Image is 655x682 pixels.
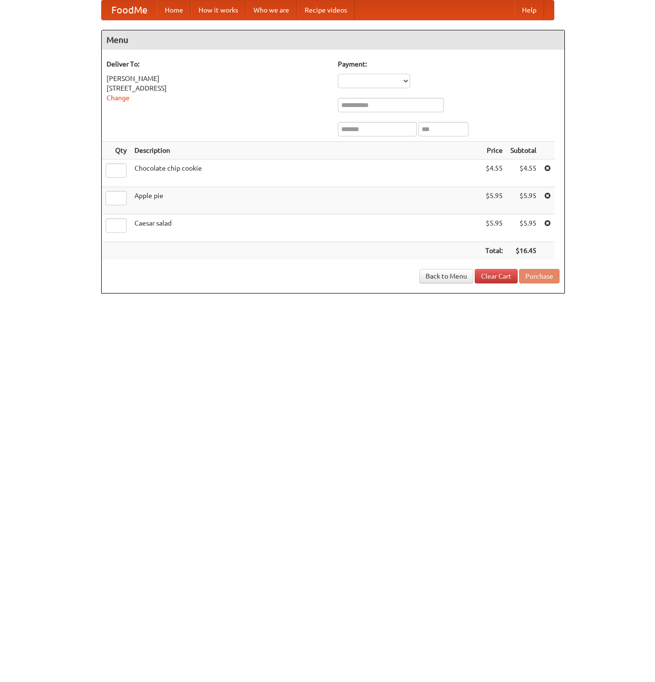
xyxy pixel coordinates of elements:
[107,83,328,93] div: [STREET_ADDRESS]
[107,74,328,83] div: [PERSON_NAME]
[507,160,540,187] td: $4.55
[246,0,297,20] a: Who we are
[419,269,473,283] a: Back to Menu
[297,0,355,20] a: Recipe videos
[102,30,564,50] h4: Menu
[338,59,560,69] h5: Payment:
[481,160,507,187] td: $4.55
[157,0,191,20] a: Home
[481,142,507,160] th: Price
[507,187,540,214] td: $5.95
[507,142,540,160] th: Subtotal
[102,0,157,20] a: FoodMe
[475,269,518,283] a: Clear Cart
[102,142,131,160] th: Qty
[131,214,481,242] td: Caesar salad
[191,0,246,20] a: How it works
[107,59,328,69] h5: Deliver To:
[514,0,544,20] a: Help
[507,214,540,242] td: $5.95
[507,242,540,260] th: $16.45
[131,160,481,187] td: Chocolate chip cookie
[131,187,481,214] td: Apple pie
[131,142,481,160] th: Description
[481,242,507,260] th: Total:
[481,187,507,214] td: $5.95
[519,269,560,283] button: Purchase
[107,94,130,102] a: Change
[481,214,507,242] td: $5.95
